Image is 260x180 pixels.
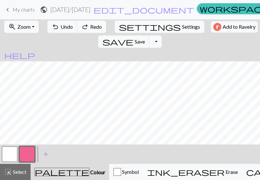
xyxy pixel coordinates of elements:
button: Add to Ravelry [211,21,258,33]
button: Undo [47,21,77,33]
button: Colour [31,164,109,180]
button: Erase [143,164,242,180]
img: Ravelry [213,23,221,31]
span: settings [119,22,181,31]
span: Colour [89,169,105,175]
span: Select [12,169,26,175]
span: My charts [13,6,35,13]
span: public [40,5,48,14]
span: save [102,37,133,46]
a: My charts [4,4,35,15]
button: Symbol [109,164,143,180]
span: Undo [61,24,73,30]
span: add [42,150,50,159]
button: SettingsSettings [115,21,204,33]
span: Zoom [17,24,31,30]
span: keyboard_arrow_left [4,5,12,14]
span: help [4,51,35,60]
i: Settings [119,23,181,31]
button: Redo [77,21,106,33]
span: palette [35,167,89,176]
span: Add to Ravelry [223,23,255,31]
span: Symbol [121,169,139,175]
button: Zoom [4,21,39,33]
button: Save [98,35,149,48]
span: edit_document [93,5,194,14]
span: ink_eraser [147,167,225,176]
span: Save [135,38,145,45]
span: Settings [182,23,200,31]
span: highlight_alt [4,167,12,176]
span: undo [52,22,59,31]
span: Erase [225,169,238,175]
span: Redo [90,24,102,30]
span: redo [81,22,89,31]
span: zoom_in [8,22,16,31]
h2: [DATE] / [DATE] [50,6,91,13]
